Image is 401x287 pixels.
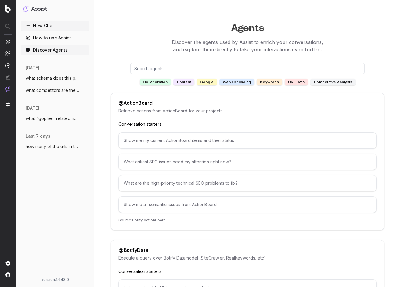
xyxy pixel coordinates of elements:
img: Studio [5,75,10,80]
p: Source: Botify ActionBoard [118,218,377,223]
div: keywords [257,79,282,85]
button: Assist [23,5,87,13]
input: Search agents... [130,63,365,74]
div: collaboration [140,79,171,85]
span: what competitors are there for this webs [26,87,79,93]
div: @ BotifyData [118,248,148,252]
img: Assist [23,6,29,12]
button: how many of the urls in this list have b [21,142,89,151]
p: Retrieve actions from ActionBoard for your projects [118,108,377,114]
h1: Assist [31,5,47,13]
span: [DATE] [26,65,39,71]
div: @ ActionBoard [118,100,152,105]
div: URL data [285,79,308,85]
span: last 7 days [26,133,50,139]
div: Show me my current ActionBoard items and their status [118,132,377,149]
a: Discover Agents [21,45,89,55]
img: Setting [5,261,10,266]
span: [DATE] [26,105,39,111]
img: Activation [5,63,10,68]
button: what schema does this page have https:// [21,73,89,83]
button: New Chat [21,21,89,31]
div: What are the high-priority technical SEO problems to fix? [118,175,377,191]
span: how many of the urls in this list have b [26,143,79,150]
img: Botify logo [5,5,11,13]
div: version: 1.643.0 [23,277,87,282]
img: Assist [5,86,10,92]
div: What critical SEO issues need my attention right now? [118,154,377,170]
p: Conversation starters [118,121,377,127]
img: Analytics [5,39,10,44]
img: My account [5,272,10,277]
span: what "gopher' related news or happenings [26,115,79,122]
img: Intelligence [5,51,10,56]
p: Execute a query over Botify Datamodel (SiteCrawler, RealKeywords, etc) [118,255,377,261]
p: Conversation starters [118,268,377,274]
span: what schema does this page have https:// [26,75,79,81]
a: How to use Assist [21,33,89,43]
div: competitive analysis [310,79,356,85]
p: Discover the agents used by Assist to enrich your conversations, and explore them directly to tak... [94,38,401,53]
button: what competitors are there for this webs [21,85,89,95]
div: google [197,79,217,85]
div: content [173,79,194,85]
img: Switch project [6,102,10,107]
button: what "gopher' related news or happenings [21,114,89,123]
div: web grounding [219,79,254,85]
div: Show me all semantic issues from ActionBoard [118,196,377,213]
h1: Agents [94,20,401,34]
